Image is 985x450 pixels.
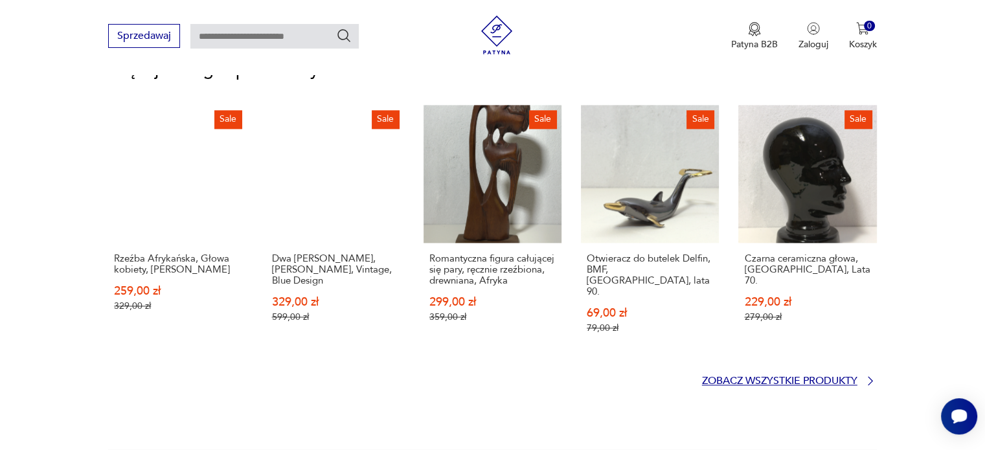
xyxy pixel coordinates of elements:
img: Ikonka użytkownika [807,22,820,35]
iframe: Smartsupp widget button [941,398,977,434]
button: Zaloguj [798,22,828,51]
p: Rzeźba Afrykańska, Głowa kobiety, [PERSON_NAME] [114,253,240,275]
p: 329,00 zł [114,300,240,311]
a: Zobacz wszystkie produkty [702,374,877,387]
a: SaleRomantyczna figura całującej się pary, ręcznie rzeźbiona, drewniana, AfrykaRomantyczna figura... [424,105,561,359]
p: Czarna ceramiczna głowa, [GEOGRAPHIC_DATA], Lata 70. [744,253,870,286]
button: Patyna B2B [731,22,778,51]
button: 0Koszyk [849,22,877,51]
a: SaleDwa Termosy Alfi, Tassilo V. Grolman, Vintage, Blue DesignDwa [PERSON_NAME], [PERSON_NAME], V... [266,105,404,359]
img: Ikona medalu [748,22,761,36]
p: 599,00 zł [272,311,398,322]
a: SaleCzarna ceramiczna głowa, Niemcy, Lata 70.Czarna ceramiczna głowa, [GEOGRAPHIC_DATA], Lata 70.... [738,105,876,359]
a: SaleOtwieracz do butelek Delfin, BMF, Niemcy, lata 90.Otwieracz do butelek Delfin, BMF, [GEOGRAPH... [581,105,719,359]
p: Zaloguj [798,38,828,51]
a: SaleRzeźba Afrykańska, Głowa kobiety, Drewno HebanoweRzeźba Afrykańska, Głowa kobiety, [PERSON_NA... [108,105,246,359]
p: 359,00 zł [429,311,556,322]
p: Koszyk [849,38,877,51]
p: Romantyczna figura całującej się pary, ręcznie rzeźbiona, drewniana, Afryka [429,253,556,286]
p: 279,00 zł [744,311,870,322]
div: 0 [864,21,875,32]
button: Sprzedawaj [108,24,180,48]
p: Otwieracz do butelek Delfin, BMF, [GEOGRAPHIC_DATA], lata 90. [587,253,713,297]
p: 299,00 zł [429,297,556,308]
p: Więcej od tego sprzedawcy [108,62,876,78]
a: Sprzedawaj [108,32,180,41]
a: Ikona medaluPatyna B2B [731,22,778,51]
p: Zobacz wszystkie produkty [702,377,857,385]
p: Patyna B2B [731,38,778,51]
img: Ikona koszyka [856,22,869,35]
p: Dwa [PERSON_NAME], [PERSON_NAME], Vintage, Blue Design [272,253,398,286]
button: Szukaj [336,28,352,43]
p: 69,00 zł [587,308,713,319]
p: 79,00 zł [587,322,713,333]
p: 329,00 zł [272,297,398,308]
p: 259,00 zł [114,286,240,297]
img: Patyna - sklep z meblami i dekoracjami vintage [477,16,516,54]
p: 229,00 zł [744,297,870,308]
